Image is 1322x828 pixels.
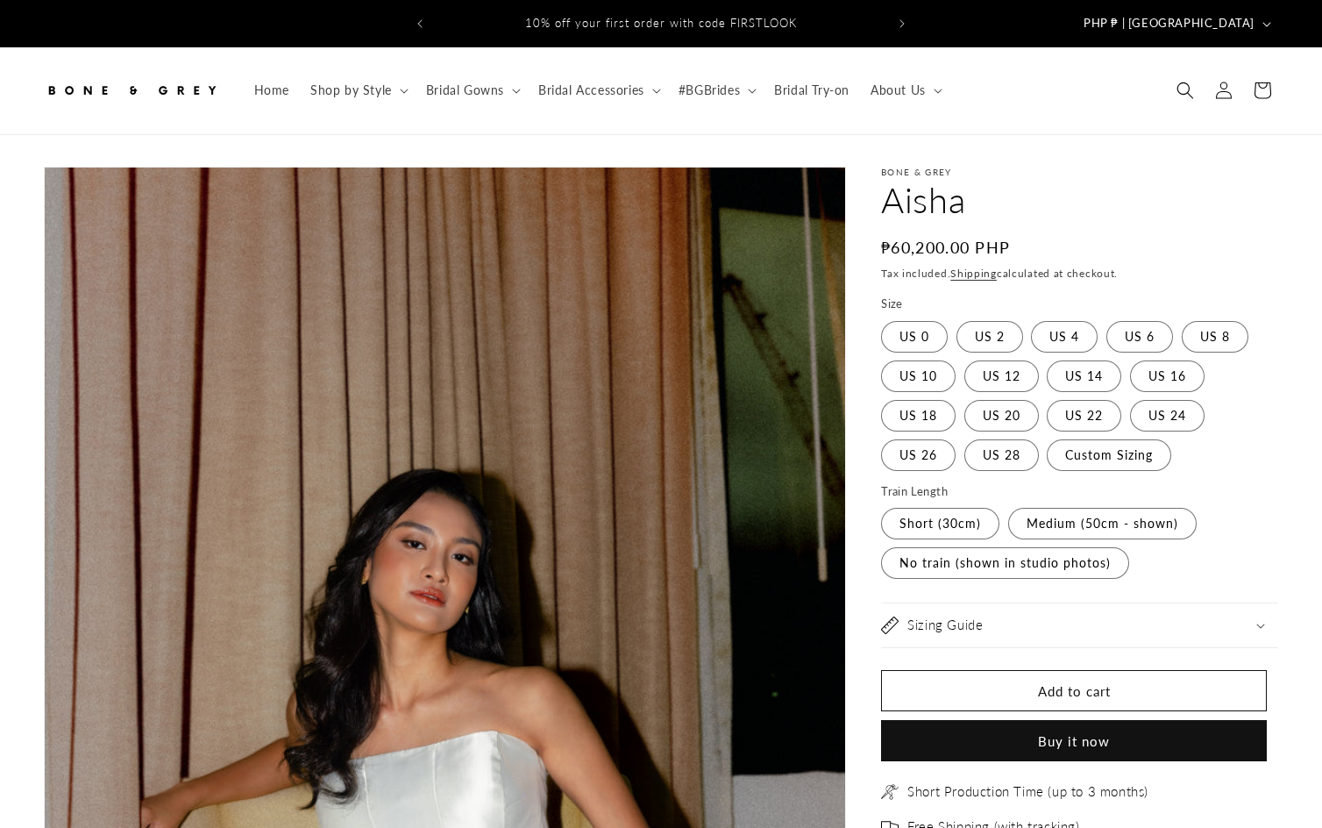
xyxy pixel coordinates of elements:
label: Custom Sizing [1047,439,1171,471]
summary: About Us [860,72,949,109]
span: Short Production Time (up to 3 months) [907,783,1148,801]
a: Shipping [950,267,997,280]
span: #BGBrides [679,82,740,98]
span: 10% off your first order with code FIRSTLOOK [525,16,797,30]
legend: Size [881,296,905,313]
label: US 22 [1047,400,1121,432]
label: US 12 [964,360,1039,392]
div: Tax included. calculated at checkout. [881,265,1278,282]
span: Bridal Try-on [774,82,849,98]
summary: Search [1166,71,1205,110]
label: Medium (50cm - shown) [1008,508,1197,539]
img: Bone and Grey Bridal [44,71,219,110]
span: Home [254,82,289,98]
h2: Sizing Guide [907,617,983,634]
label: US 16 [1130,360,1205,392]
label: US 6 [1106,321,1173,353]
summary: Sizing Guide [881,603,1278,647]
button: PHP ₱ | [GEOGRAPHIC_DATA] [1073,7,1278,40]
summary: #BGBrides [668,72,764,109]
label: US 0 [881,321,948,353]
span: PHP ₱ | [GEOGRAPHIC_DATA] [1084,15,1254,32]
legend: Train Length [881,483,949,501]
label: US 14 [1047,360,1121,392]
span: About Us [871,82,926,98]
label: US 10 [881,360,956,392]
label: No train (shown in studio photos) [881,547,1129,579]
span: Bridal Accessories [538,82,644,98]
label: US 18 [881,400,956,432]
a: Home [244,72,300,109]
img: needle.png [881,783,899,801]
label: US 28 [964,439,1039,471]
label: US 2 [956,321,1023,353]
button: Next announcement [883,7,921,40]
label: US 4 [1031,321,1098,353]
span: Shop by Style [310,82,392,98]
p: Bone & Grey [881,167,1278,177]
summary: Bridal Accessories [528,72,668,109]
label: US 26 [881,439,956,471]
a: Bone and Grey Bridal [38,65,226,117]
button: Previous announcement [401,7,439,40]
label: US 24 [1130,400,1205,432]
summary: Shop by Style [300,72,416,109]
button: Add to cart [881,670,1267,711]
span: ₱60,200.00 PHP [881,236,1010,260]
label: US 20 [964,400,1039,432]
h1: Aisha [881,177,1278,223]
summary: Bridal Gowns [416,72,528,109]
a: Bridal Try-on [764,72,860,109]
label: US 8 [1182,321,1248,353]
label: Short (30cm) [881,508,999,539]
button: Buy it now [881,720,1267,761]
span: Bridal Gowns [426,82,504,98]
